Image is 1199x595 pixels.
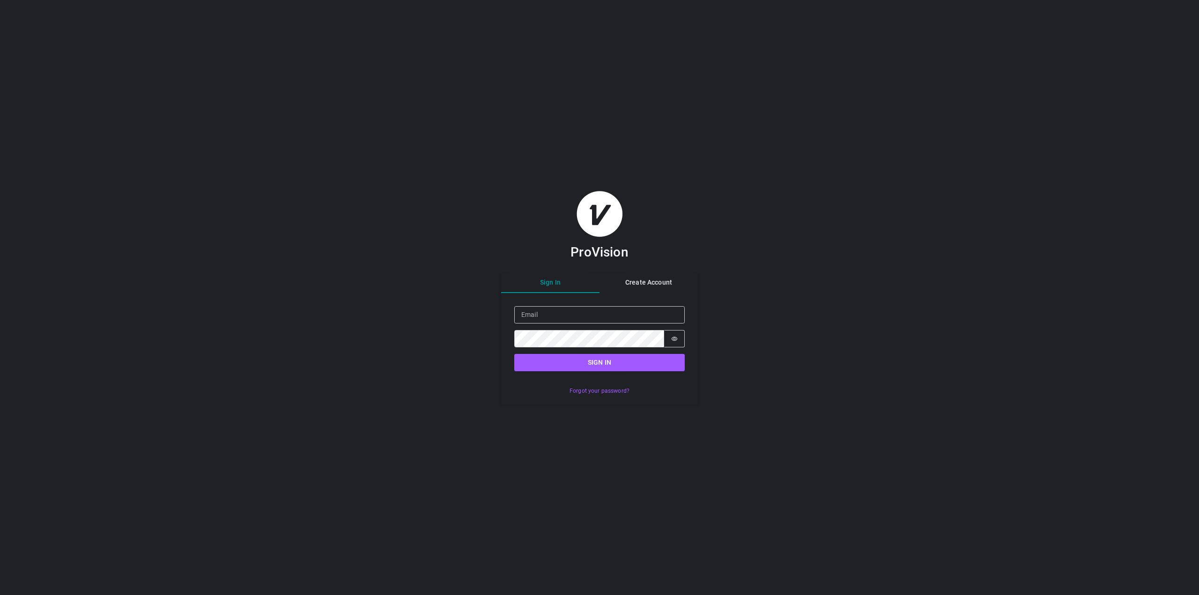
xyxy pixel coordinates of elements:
[514,354,685,371] button: Sign in
[664,330,685,347] button: Show password
[501,272,599,293] button: Sign In
[599,272,698,293] button: Create Account
[564,384,634,398] button: Forgot your password?
[570,244,628,260] h3: ProVision
[514,306,685,323] input: Email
